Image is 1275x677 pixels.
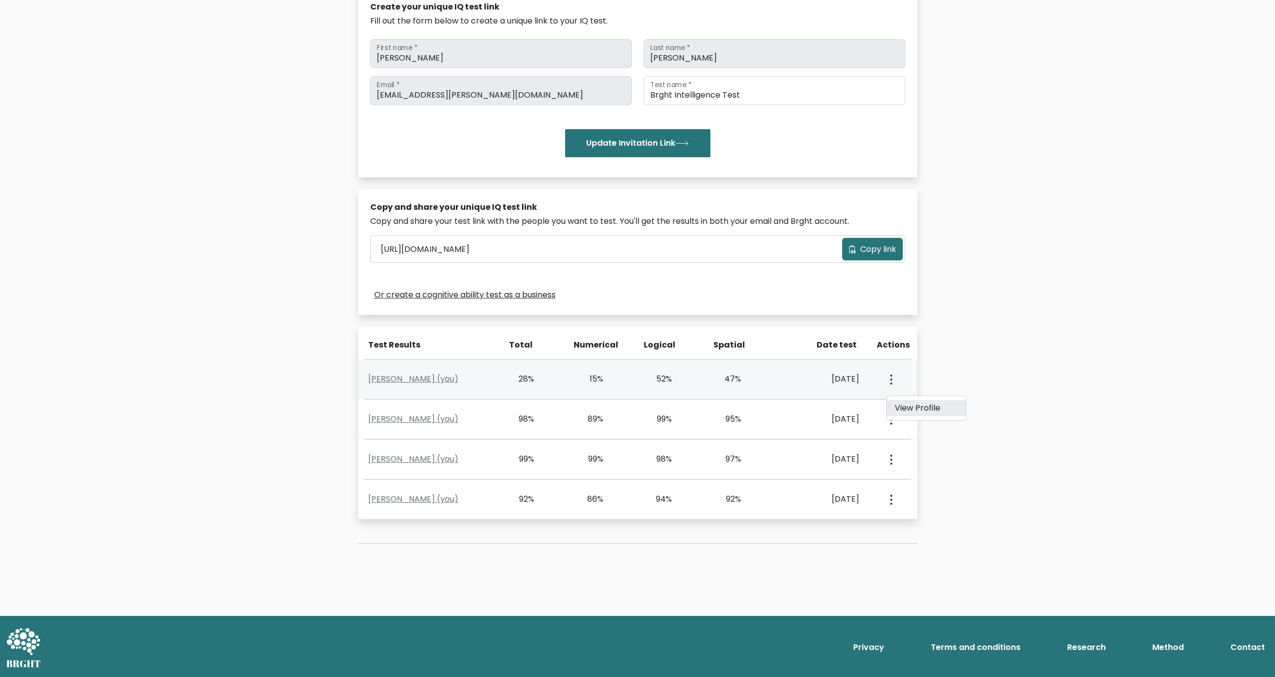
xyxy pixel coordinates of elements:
[644,413,672,425] div: 99%
[368,373,458,385] a: [PERSON_NAME] (you)
[712,413,741,425] div: 95%
[1226,637,1269,657] a: Contact
[877,339,911,351] div: Actions
[370,215,905,227] div: Copy and share your test link with the people you want to test. You'll get the results in both yo...
[782,493,859,505] div: [DATE]
[782,373,859,385] div: [DATE]
[374,289,556,301] a: Or create a cognitive ability test as a business
[565,129,710,157] button: Update Invitation Link
[370,201,905,213] div: Copy and share your unique IQ test link
[713,339,742,351] div: Spatial
[644,39,905,68] input: Last name
[712,493,741,505] div: 92%
[370,15,905,27] div: Fill out the form below to create a unique link to your IQ test.
[860,243,896,255] span: Copy link
[506,373,535,385] div: 28%
[644,339,673,351] div: Logical
[849,637,888,657] a: Privacy
[575,493,603,505] div: 86%
[1063,637,1110,657] a: Research
[644,76,905,105] input: Test name
[504,339,533,351] div: Total
[368,339,492,351] div: Test Results
[368,493,458,505] a: [PERSON_NAME] (you)
[842,238,903,260] button: Copy link
[927,637,1025,657] a: Terms and conditions
[506,493,535,505] div: 92%
[644,493,672,505] div: 94%
[575,413,603,425] div: 89%
[784,339,865,351] div: Date test
[368,413,458,425] a: [PERSON_NAME] (you)
[506,453,535,465] div: 99%
[782,453,859,465] div: [DATE]
[712,453,741,465] div: 97%
[712,373,741,385] div: 47%
[1148,637,1188,657] a: Method
[644,453,672,465] div: 98%
[370,76,632,105] input: Email
[574,339,603,351] div: Numerical
[782,413,859,425] div: [DATE]
[644,373,672,385] div: 52%
[575,373,603,385] div: 15%
[370,1,905,13] div: Create your unique IQ test link
[575,453,603,465] div: 99%
[368,453,458,465] a: [PERSON_NAME] (you)
[506,413,535,425] div: 98%
[887,400,966,416] a: View Profile
[370,39,632,68] input: First name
